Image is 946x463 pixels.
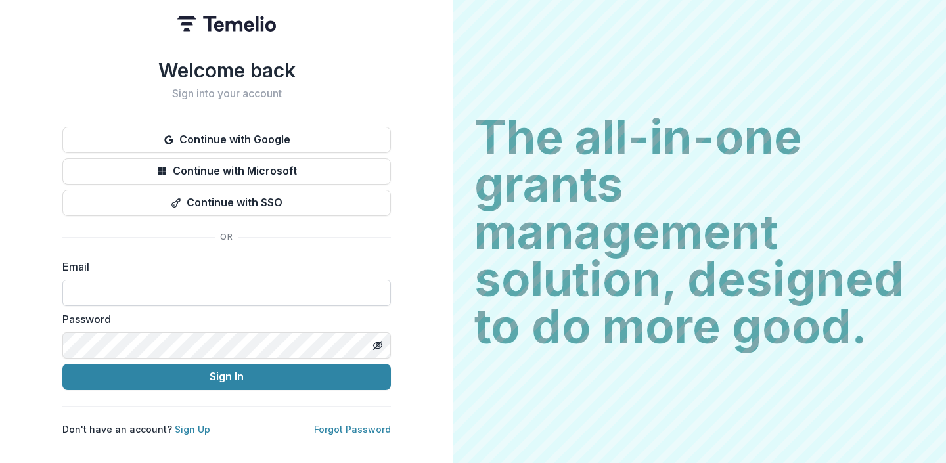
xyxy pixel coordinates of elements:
h1: Welcome back [62,58,391,82]
a: Forgot Password [314,424,391,435]
h2: Sign into your account [62,87,391,100]
label: Email [62,259,383,275]
button: Continue with Google [62,127,391,153]
button: Continue with SSO [62,190,391,216]
button: Continue with Microsoft [62,158,391,185]
button: Toggle password visibility [367,335,388,356]
label: Password [62,311,383,327]
a: Sign Up [175,424,210,435]
img: Temelio [177,16,276,32]
button: Sign In [62,364,391,390]
p: Don't have an account? [62,422,210,436]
